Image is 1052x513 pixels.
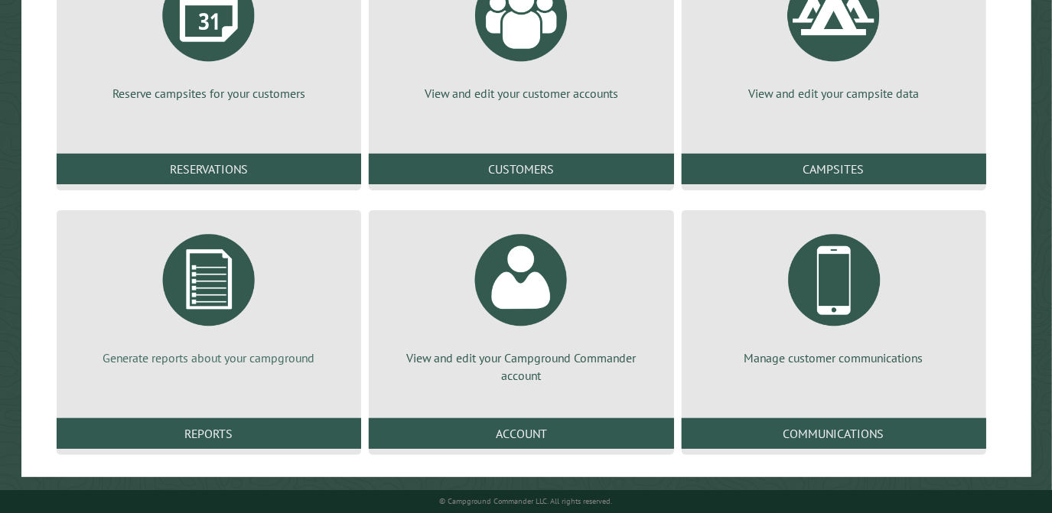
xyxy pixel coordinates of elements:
p: Manage customer communications [700,349,968,366]
a: Reservations [57,154,361,184]
a: Campsites [682,154,986,184]
a: Communications [682,418,986,449]
a: Account [369,418,673,449]
p: Generate reports about your campground [75,349,343,366]
p: View and edit your campsite data [700,85,968,102]
p: View and edit your customer accounts [387,85,655,102]
p: Reserve campsites for your customers [75,85,343,102]
a: Generate reports about your campground [75,222,343,366]
p: View and edit your Campground Commander account [387,349,655,384]
a: View and edit your Campground Commander account [387,222,655,384]
a: Reports [57,418,361,449]
a: Manage customer communications [700,222,968,366]
a: Customers [369,154,673,184]
small: © Campground Commander LLC. All rights reserved. [440,496,613,506]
